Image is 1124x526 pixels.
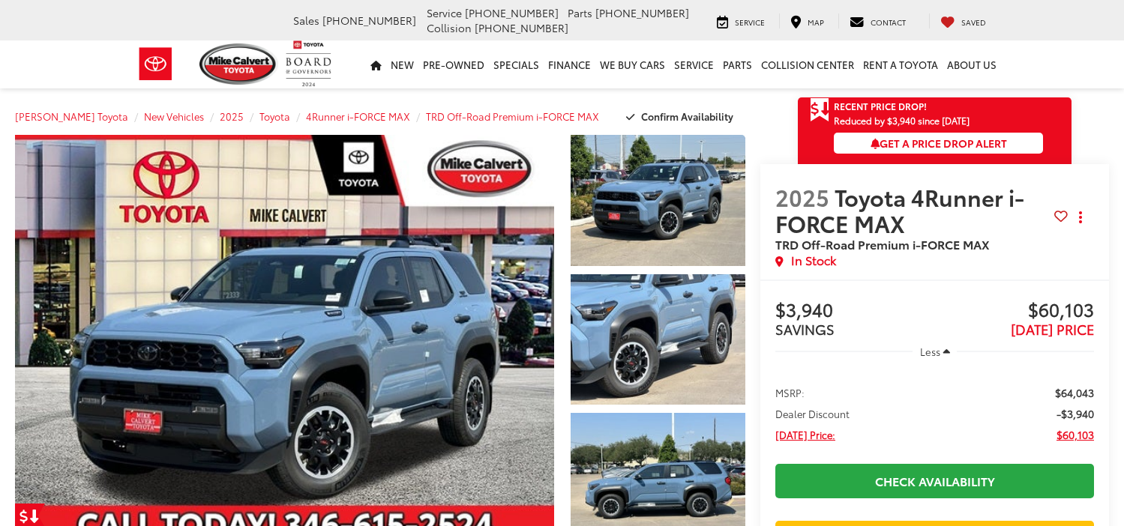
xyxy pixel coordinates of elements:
a: Contact [838,13,917,28]
a: 4Runner i-FORCE MAX [306,109,410,123]
span: In Stock [791,252,836,269]
a: Expand Photo 1 [571,135,745,266]
a: Pre-Owned [418,40,489,88]
span: Toyota 4Runner i-FORCE MAX [775,181,1024,239]
a: About Us [943,40,1001,88]
span: Get Price Drop Alert [810,97,829,123]
img: 2025 Toyota 4Runner i-FORCE MAX TRD Off-Road Premium i-FORCE MAX [569,133,748,267]
img: Toyota [127,40,184,88]
span: Parts [568,5,592,20]
span: Recent Price Drop! [834,100,927,112]
a: Check Availability [775,464,1094,498]
span: Saved [961,16,986,28]
a: Expand Photo 2 [571,274,745,405]
span: [PHONE_NUMBER] [475,20,568,35]
a: Toyota [259,109,290,123]
span: [DATE] PRICE [1011,319,1094,339]
span: dropdown dots [1079,211,1082,223]
span: $64,043 [1055,385,1094,400]
a: WE BUY CARS [595,40,670,88]
a: Get Price Drop Alert Recent Price Drop! [798,97,1072,115]
span: $3,940 [775,300,934,322]
span: 2025 [775,181,829,213]
span: -$3,940 [1057,406,1094,421]
span: [PHONE_NUMBER] [595,5,689,20]
img: Mike Calvert Toyota [199,43,279,85]
a: Specials [489,40,544,88]
span: Collision [427,20,472,35]
span: $60,103 [1057,427,1094,442]
a: 2025 [220,109,244,123]
a: [PERSON_NAME] Toyota [15,109,128,123]
button: Actions [1068,205,1094,231]
a: My Saved Vehicles [929,13,997,28]
a: Home [366,40,386,88]
span: Service [735,16,765,28]
button: Less [913,338,958,365]
span: [PHONE_NUMBER] [465,5,559,20]
button: Confirm Availability [618,103,746,130]
a: TRD Off-Road Premium i-FORCE MAX [426,109,599,123]
img: 2025 Toyota 4Runner i-FORCE MAX TRD Off-Road Premium i-FORCE MAX [569,273,748,407]
a: Service [706,13,776,28]
span: Dealer Discount [775,406,850,421]
a: New [386,40,418,88]
a: Service [670,40,718,88]
a: Rent a Toyota [859,40,943,88]
a: Finance [544,40,595,88]
span: Confirm Availability [641,109,733,123]
a: Parts [718,40,757,88]
span: [PHONE_NUMBER] [322,13,416,28]
span: Service [427,5,462,20]
span: $60,103 [935,300,1094,322]
span: SAVINGS [775,319,835,339]
span: Reduced by $3,940 since [DATE] [834,115,1043,125]
span: TRD Off-Road Premium i-FORCE MAX [775,235,990,253]
a: New Vehicles [144,109,204,123]
span: Get a Price Drop Alert [871,136,1007,151]
span: Sales [293,13,319,28]
a: Collision Center [757,40,859,88]
a: Map [779,13,835,28]
span: Map [808,16,824,28]
span: MSRP: [775,385,805,400]
span: [DATE] Price: [775,427,835,442]
span: Less [920,345,940,358]
span: Contact [871,16,906,28]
